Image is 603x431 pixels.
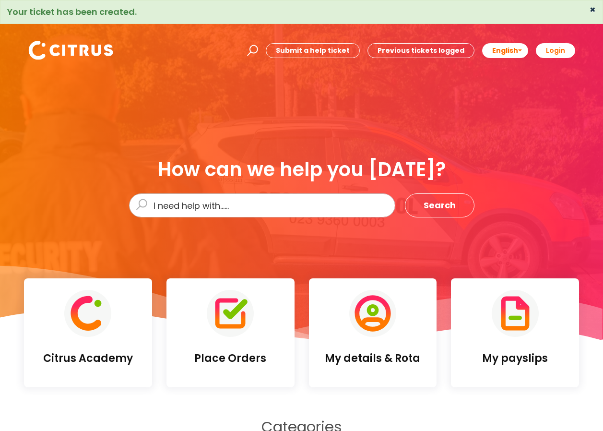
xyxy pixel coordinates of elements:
[24,278,152,387] a: Citrus Academy
[129,159,474,180] div: How can we help you [DATE]?
[367,43,474,58] a: Previous tickets logged
[166,278,295,387] a: Place Orders
[405,193,474,217] button: Search
[129,193,395,217] input: I need help with......
[546,46,565,55] b: Login
[424,198,456,213] span: Search
[451,278,579,387] a: My payslips
[174,352,287,365] h4: Place Orders
[317,352,429,365] h4: My details & Rota
[590,5,596,14] button: ×
[309,278,437,387] a: My details & Rota
[536,43,575,58] a: Login
[492,46,518,55] span: English
[459,352,571,365] h4: My payslips
[32,352,144,365] h4: Citrus Academy
[266,43,360,58] a: Submit a help ticket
